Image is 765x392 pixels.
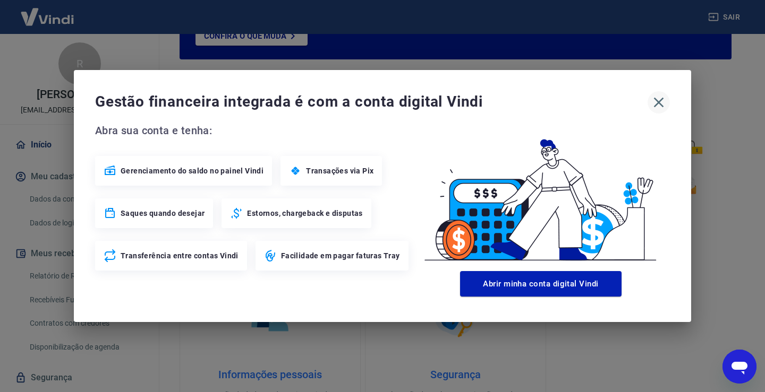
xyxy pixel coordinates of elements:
[460,271,622,297] button: Abrir minha conta digital Vindi
[95,122,412,139] span: Abra sua conta e tenha:
[247,208,362,219] span: Estornos, chargeback e disputas
[121,208,205,219] span: Saques quando desejar
[281,250,400,261] span: Facilidade em pagar faturas Tray
[121,250,239,261] span: Transferência entre contas Vindi
[121,165,263,176] span: Gerenciamento do saldo no painel Vindi
[722,350,756,384] iframe: Botão para abrir a janela de mensagens
[95,91,648,112] span: Gestão financeira integrada é com a conta digital Vindi
[306,165,373,176] span: Transações via Pix
[412,122,670,267] img: Good Billing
